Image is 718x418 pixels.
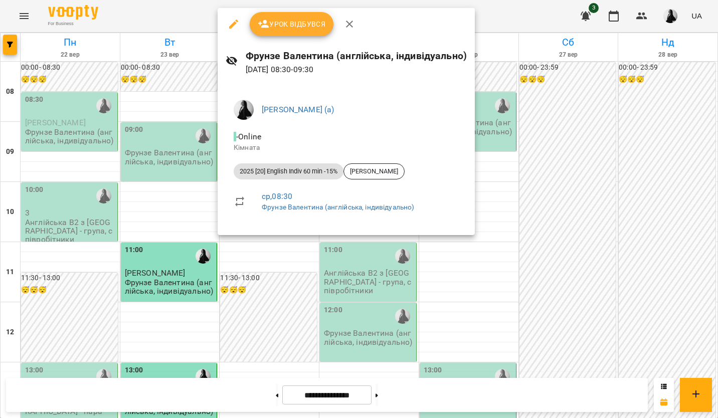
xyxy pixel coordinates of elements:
[234,143,459,153] p: Кімната
[246,48,467,64] h6: Фрунзе Валентина (англійська, індивідуально)
[234,132,263,141] span: - Online
[262,191,292,201] a: ср , 08:30
[343,163,405,179] div: [PERSON_NAME]
[344,167,404,176] span: [PERSON_NAME]
[262,203,414,211] a: Фрунзе Валентина (англійська, індивідуально)
[262,105,334,114] a: [PERSON_NAME] (а)
[234,100,254,120] img: a8a45f5fed8cd6bfe970c81335813bd9.jpg
[246,64,467,76] p: [DATE] 08:30 - 09:30
[234,167,343,176] span: 2025 [20] English Indiv 60 min -15%
[250,12,334,36] button: Урок відбувся
[258,18,326,30] span: Урок відбувся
